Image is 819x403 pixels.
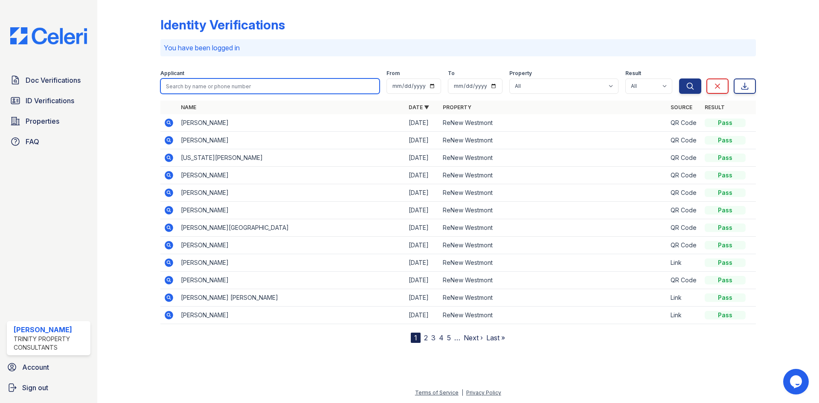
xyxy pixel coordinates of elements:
td: QR Code [667,114,701,132]
td: ReNew Westmont [439,237,667,254]
div: Pass [705,293,746,302]
span: FAQ [26,136,39,147]
td: [DATE] [405,219,439,237]
p: You have been logged in [164,43,752,53]
td: [DATE] [405,114,439,132]
td: ReNew Westmont [439,219,667,237]
a: Account [3,359,94,376]
td: ReNew Westmont [439,289,667,307]
td: ReNew Westmont [439,272,667,289]
a: FAQ [7,133,90,150]
div: Trinity Property Consultants [14,335,87,352]
div: Pass [705,136,746,145]
td: ReNew Westmont [439,184,667,202]
td: ReNew Westmont [439,307,667,324]
span: … [454,333,460,343]
div: Pass [705,119,746,127]
td: QR Code [667,167,701,184]
div: Pass [705,276,746,284]
div: 1 [411,333,421,343]
a: ID Verifications [7,92,90,109]
div: | [462,389,463,396]
input: Search by name or phone number [160,78,380,94]
td: [PERSON_NAME] [177,272,405,289]
td: [DATE] [405,307,439,324]
a: Doc Verifications [7,72,90,89]
a: 4 [439,333,444,342]
a: Sign out [3,379,94,396]
a: 2 [424,333,428,342]
div: Pass [705,258,746,267]
td: QR Code [667,202,701,219]
span: Account [22,362,49,372]
td: ReNew Westmont [439,132,667,149]
a: 3 [431,333,436,342]
a: Privacy Policy [466,389,501,396]
a: Terms of Service [415,389,459,396]
div: Pass [705,154,746,162]
td: [PERSON_NAME] [177,254,405,272]
td: QR Code [667,132,701,149]
td: [DATE] [405,132,439,149]
label: From [386,70,400,77]
label: Applicant [160,70,184,77]
div: Pass [705,171,746,180]
a: 5 [447,333,451,342]
td: [PERSON_NAME] [177,132,405,149]
td: QR Code [667,272,701,289]
td: [DATE] [405,272,439,289]
td: [DATE] [405,149,439,167]
td: Link [667,307,701,324]
a: Name [181,104,196,110]
td: QR Code [667,219,701,237]
div: Pass [705,188,746,197]
td: [PERSON_NAME] [PERSON_NAME] [177,289,405,307]
td: [DATE] [405,254,439,272]
td: [PERSON_NAME] [177,202,405,219]
td: [PERSON_NAME] [177,184,405,202]
td: [DATE] [405,167,439,184]
label: Result [625,70,641,77]
div: Pass [705,311,746,319]
td: Link [667,289,701,307]
a: Date ▼ [409,104,429,110]
a: Last » [486,333,505,342]
td: [PERSON_NAME] [177,114,405,132]
img: CE_Logo_Blue-a8612792a0a2168367f1c8372b55b34899dd931a85d93a1a3d3e32e68fde9ad4.png [3,27,94,44]
a: Properties [7,113,90,130]
span: Sign out [22,383,48,393]
td: QR Code [667,237,701,254]
td: QR Code [667,149,701,167]
td: [DATE] [405,184,439,202]
td: [PERSON_NAME] [177,307,405,324]
td: [US_STATE][PERSON_NAME] [177,149,405,167]
div: Identity Verifications [160,17,285,32]
td: [PERSON_NAME] [177,237,405,254]
td: ReNew Westmont [439,254,667,272]
span: Doc Verifications [26,75,81,85]
td: [DATE] [405,237,439,254]
td: ReNew Westmont [439,202,667,219]
span: ID Verifications [26,96,74,106]
a: Source [671,104,692,110]
div: Pass [705,206,746,215]
a: Property [443,104,471,110]
td: [DATE] [405,289,439,307]
div: Pass [705,241,746,249]
iframe: chat widget [783,369,810,394]
span: Properties [26,116,59,126]
td: [PERSON_NAME][GEOGRAPHIC_DATA] [177,219,405,237]
td: [PERSON_NAME] [177,167,405,184]
td: [DATE] [405,202,439,219]
a: Next › [464,333,483,342]
td: Link [667,254,701,272]
td: ReNew Westmont [439,114,667,132]
label: Property [509,70,532,77]
label: To [448,70,455,77]
div: [PERSON_NAME] [14,325,87,335]
td: ReNew Westmont [439,167,667,184]
a: Result [705,104,725,110]
td: ReNew Westmont [439,149,667,167]
td: QR Code [667,184,701,202]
